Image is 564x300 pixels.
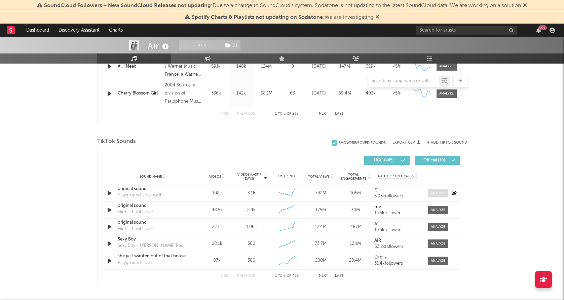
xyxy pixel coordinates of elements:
div: 629k [360,63,382,70]
div: 1.75k followers [374,211,421,216]
a: Discovery Assistant [54,24,104,37]
div: 6M Trend [270,174,302,179]
div: 73.7M [305,240,336,247]
div: Cherry Blossom Girl [118,90,162,97]
span: UGC ( 445 ) [369,158,400,162]
input: Search by song name or URL [368,78,439,84]
div: 2.87M [340,224,371,230]
button: Last [335,112,344,116]
div: Sexy Boy - [PERSON_NAME] Radio Mix [118,242,188,249]
div: Playground Love [118,260,152,266]
div: 2.31k [201,224,233,230]
button: Previous [237,112,255,116]
a: original sound [118,219,188,226]
div: 31.4k followers [374,261,421,266]
span: Sound Name [140,175,162,179]
span: Author / Followers [378,174,414,179]
div: 5.93k followers [374,194,421,199]
strong: rue [374,205,381,209]
button: + Add TikTok Sound [427,141,467,145]
button: Official(10) [415,156,460,165]
div: 200M [305,257,336,264]
span: Total Views [308,175,329,179]
div: original sound [118,186,188,192]
div: 591k [205,63,227,70]
button: First [221,112,230,116]
a: Dashboard [22,24,54,37]
div: 148k [230,63,252,70]
div: [DATE] [308,63,330,70]
div: 2004 Source, a division of Parlophone Music France [165,81,201,106]
div: <5% [385,63,408,70]
span: ( 1 ) [221,40,241,50]
div: 34M [340,207,371,214]
a: ੈr✩‧₊˚ [374,255,421,260]
strong: ℳ [374,222,379,226]
div: 63 [281,90,304,97]
span: Dismiss [523,3,527,8]
div: 12.1M [340,240,371,247]
input: Search for artists [416,26,517,35]
div: 403k [360,90,382,97]
div: 1 5 455 [268,272,305,280]
button: Last [335,274,344,278]
div: 48.5k [201,207,233,214]
a: ℒ [374,188,421,193]
div: 28.1k [201,240,233,247]
div: 300 [248,240,255,247]
div: Sexy Boy [118,236,188,243]
span: Videos [209,175,221,179]
div: 58.1M [256,90,277,97]
a: ℳ [374,222,421,226]
div: 99 + [538,25,547,30]
span: Spotify Charts & Playlists not updating on Sodatone [192,15,323,20]
button: UGC(445) [364,156,410,165]
button: First [221,274,230,278]
button: 99+ [536,28,541,33]
button: + Add TikTok Sound [420,141,467,145]
span: to [278,274,282,277]
button: Track [179,40,221,50]
strong: ℒ [374,188,377,192]
div: 1.06k [246,224,257,230]
a: AIR [374,238,421,243]
div: 108k [201,190,233,197]
button: Previous [237,274,255,278]
a: original sound [118,202,188,209]
div: 742M [305,190,336,197]
div: Air [148,40,171,51]
button: Next [319,274,328,278]
span: to [278,112,282,115]
div: 1 5 238 [268,110,305,118]
div: 124M [256,63,277,70]
span: TikTok Sounds [97,138,136,146]
button: Export CSV [392,141,420,145]
strong: AIR [374,238,381,243]
div: 69.4M [334,90,356,97]
a: rue [374,205,421,210]
div: 105M [340,190,371,197]
a: she just wanted out of that house [118,253,188,260]
div: Playground Love (with [PERSON_NAME] Tracks) [118,192,188,199]
div: 175M [305,207,336,214]
span: of [287,274,291,277]
div: [DATE] [308,90,330,97]
button: (1) [221,40,240,50]
span: Videos (last 7 days) [236,173,263,181]
div: 147M [334,63,356,70]
div: Show 2 Removed Sounds [339,141,386,145]
div: 3.1k [248,190,255,197]
div: 300 [248,257,255,264]
span: : Due to a change to SoundCloud's system, Sodatone is not updating to the latest SoundCloud data.... [44,3,521,8]
span: Official ( 10 ) [419,158,450,162]
strong: ੈr✩‧₊˚ [374,255,389,260]
span: Total Engagements [340,173,367,181]
a: Charts [104,24,127,37]
button: Next [319,112,328,116]
span: : We are investigating [192,15,373,20]
div: 87k [201,257,233,264]
a: All I Need [118,63,162,70]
